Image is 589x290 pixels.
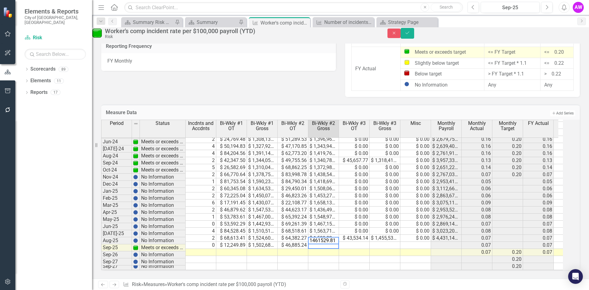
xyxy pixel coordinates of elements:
td: 2 [186,235,216,242]
td: 0 [186,221,216,228]
img: Meets or exceeds target [404,49,409,54]
td: Jun-24 [101,138,132,145]
td: 0.16 [462,136,492,143]
td: Aug-24 [101,153,132,160]
td: 0.16 [462,143,492,150]
td: 2 [186,192,216,199]
td: <= FY Target [484,47,541,58]
td: Mar-25 [101,202,132,209]
td: $ 0.00 [339,171,370,178]
img: 1UOPjbPZzarJnojPNnPdqcrKqsyubKg2UwelywlROmNPl+gdMW9Kb8ri8GgAAAABJRU5ErkJggg== [133,139,138,144]
img: No Information [404,82,409,87]
td: 4 [186,143,216,150]
td: $ 0.00 [370,192,400,199]
td: $ 0.00 [370,228,400,235]
td: $ 43,534.14 [339,235,370,242]
td: $ 0.00 [370,150,400,157]
td: $ 1,308,137.26 [247,136,278,143]
td: $ 68,613.41 [216,235,247,242]
td: 0.07 [462,171,492,178]
td: 0.20 [492,256,523,263]
td: $ 2,639,409.41 [431,143,462,150]
td: $ 1,438,540.20 [308,171,339,178]
td: No Information [140,209,186,216]
td: Feb-25 [101,195,132,202]
td: $ 2,869,145.57 [431,221,462,228]
td: 2 [186,157,216,164]
div: » » [123,281,336,288]
img: BgCOk07PiH71IgAAAABJRU5ErkJggg== [133,196,138,201]
button: AW [573,2,584,13]
td: <= FY Target * 1.1 [484,58,541,69]
td: $ 1,344,055.26 [247,157,278,164]
td: $ 0.00 [370,171,400,178]
td: $ 1,502,689.48 [247,242,278,249]
td: $ 22,108.77 [278,199,308,207]
td: 0.06 [462,185,492,192]
div: Summary Risk Management - Program Description (8401) [133,18,173,26]
td: No Information [140,223,186,230]
td: $ 1,547,533.00 [247,207,278,214]
td: [DATE]-25 [101,230,132,237]
td: 0.20 [492,150,523,157]
td: 2 [186,185,216,192]
td: $ 2,679,752.66 [431,136,462,143]
td: $ 51,289.53 [278,136,308,143]
td: 0.08 [523,228,554,235]
td: $ 0.00 [400,228,431,235]
td: 2 [186,136,216,143]
td: $ 0.00 [370,214,400,221]
td: $ 1,430,079.03 [247,199,278,207]
td: $ 1,467,000.08 [247,214,278,221]
td: No Information [140,258,186,265]
td: $ 84,790.34 [278,178,308,185]
img: 1UOPjbPZzarJnojPNnPdqcrKqsyubKg2UwelywlROmNPl+gdMW9Kb8ri8GgAAAABJRU5ErkJggg== [133,160,138,165]
td: 0.08 [462,228,492,235]
td: $ 0.00 [339,150,370,157]
div: Worker's comp incident rate per $100,000 payroll (YTD) [105,28,375,34]
td: $ 1,450,075.86 [247,192,278,199]
td: $ 1,419,761.41 [308,150,339,157]
td: $ 1,327,920.83 [247,143,278,150]
img: BgCOk07PiH71IgAAAABJRU5ErkJggg== [133,203,138,208]
td: $ 1,508,062.65 [308,185,339,192]
td: 0.20 [554,263,584,270]
div: Open Intercom Messenger [568,269,583,284]
td: $ 0.00 [370,207,400,214]
td: No Information [140,181,186,188]
td: No Information [140,237,186,244]
td: $ 1,510,510.41 [247,228,278,235]
td: $ 3,112,666.84 [431,185,462,192]
td: 0.05 [523,178,554,185]
img: Slightly below target [404,60,409,65]
div: Risk [105,34,375,39]
img: BgCOk07PiH71IgAAAABJRU5ErkJggg== [133,224,138,229]
td: $ 69,261.39 [278,221,308,228]
td: $ 1,436,491.23 [308,207,339,214]
td: $ 65,392.24 [278,214,308,221]
td: 0.07 [523,171,554,178]
td: $ 83,998.78 [278,171,308,178]
td: No Information [140,230,186,237]
div: Strategy Page [388,18,436,26]
td: $ 1,378,755.71 [247,171,278,178]
td: 0.20 [492,249,523,256]
td: 1 [186,178,216,185]
td: 0.07 [462,242,492,249]
img: 8DAGhfEEPCf229AAAAAElFTkSuQmCC [133,121,138,126]
td: $ 2,976,246.22 [431,214,462,221]
td: $ 1,563,714.72 [308,228,339,235]
span: Search [440,5,453,10]
td: No Information [140,202,186,209]
td: 4 [186,228,216,235]
td: 0.07 [462,249,492,256]
td: 0.07 [523,242,554,249]
td: $ 3,075,117.20 [431,199,462,207]
td: $ 4,431,143.75 [431,235,462,242]
img: BgCOk07PiH71IgAAAABJRU5ErkJggg== [133,175,138,180]
td: $ 0.00 [400,214,431,221]
a: Summary Risk Management - Program Description (8401) [123,18,173,26]
td: $ 0.00 [370,199,400,207]
a: Measures [144,281,165,287]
